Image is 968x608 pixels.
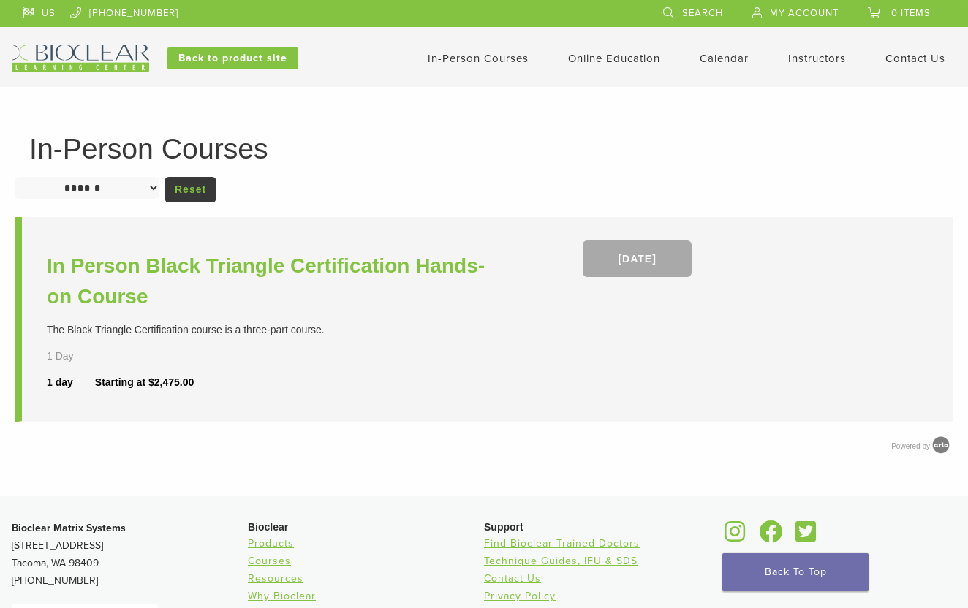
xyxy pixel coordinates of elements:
p: [STREET_ADDRESS] Tacoma, WA 98409 [PHONE_NUMBER] [12,520,248,590]
a: Bioclear [754,529,787,544]
a: Why Bioclear [248,590,316,602]
div: Starting at $2,475.00 [95,375,194,390]
a: Products [248,537,294,550]
span: My Account [770,7,839,19]
img: Bioclear [12,45,149,72]
span: Support [484,521,523,533]
img: Arlo training & Event Software [930,434,952,456]
div: 1 day [47,375,95,390]
a: Courses [248,555,291,567]
a: Find Bioclear Trained Doctors [484,537,640,550]
a: Resources [248,572,303,585]
a: [DATE] [583,240,692,277]
a: Instructors [788,52,846,65]
div: The Black Triangle Certification course is a three-part course. [47,322,488,338]
a: Contact Us [484,572,541,585]
a: Powered by [891,442,953,450]
a: In-Person Courses [428,52,529,65]
a: Technique Guides, IFU & SDS [484,555,638,567]
a: Calendar [700,52,749,65]
a: Online Education [568,52,660,65]
div: 1 Day [47,349,113,364]
a: Reset [165,177,216,202]
a: Bioclear [790,529,821,544]
a: Back to product site [167,47,298,69]
a: Privacy Policy [484,590,556,602]
a: In Person Black Triangle Certification Hands-on Course [47,251,488,312]
h1: In-Person Courses [29,134,939,163]
a: Contact Us [885,52,945,65]
a: Bioclear [720,529,751,544]
span: 0 items [891,7,931,19]
span: Bioclear [248,521,288,533]
strong: Bioclear Matrix Systems [12,522,126,534]
span: Search [682,7,723,19]
a: Back To Top [722,553,869,591]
